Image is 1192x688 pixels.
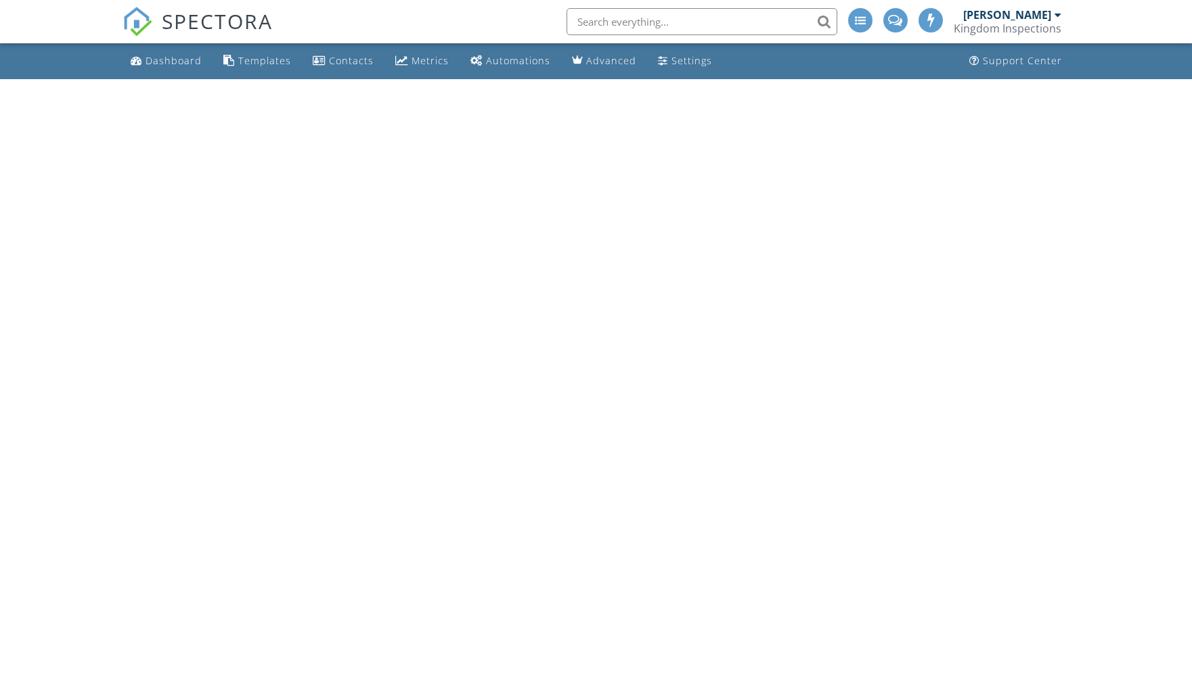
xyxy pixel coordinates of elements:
[567,49,642,74] a: Advanced
[954,22,1061,35] div: Kingdom Inspections
[567,8,837,35] input: Search everything...
[146,54,202,67] div: Dashboard
[307,49,379,74] a: Contacts
[963,8,1051,22] div: [PERSON_NAME]
[586,54,636,67] div: Advanced
[390,49,454,74] a: Metrics
[238,54,291,67] div: Templates
[486,54,550,67] div: Automations
[412,54,449,67] div: Metrics
[964,49,1067,74] a: Support Center
[123,18,273,47] a: SPECTORA
[123,7,152,37] img: The Best Home Inspection Software - Spectora
[983,54,1062,67] div: Support Center
[671,54,712,67] div: Settings
[465,49,556,74] a: Automations (Advanced)
[162,7,273,35] span: SPECTORA
[329,54,374,67] div: Contacts
[125,49,207,74] a: Dashboard
[653,49,718,74] a: Settings
[218,49,296,74] a: Templates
